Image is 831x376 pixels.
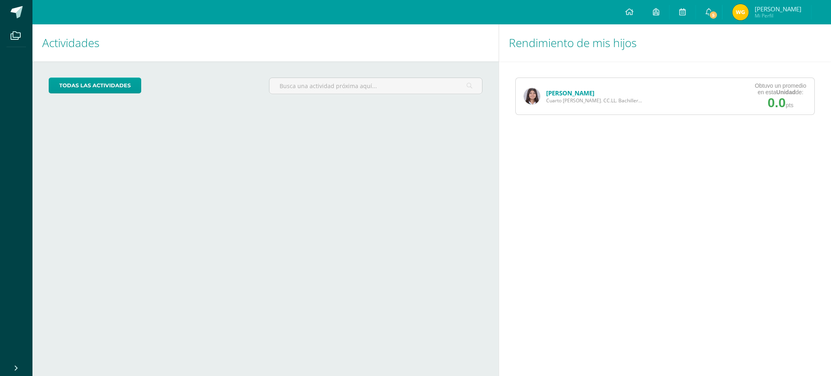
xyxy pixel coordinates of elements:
img: 46026be5d2733dbc437cbeb1e38f7dab.png [732,4,749,20]
span: 0.0 [768,95,786,110]
strong: Unidad [776,89,795,95]
a: todas las Actividades [49,78,141,93]
span: 5 [709,11,718,19]
span: [PERSON_NAME] [755,5,801,13]
h1: Rendimiento de mis hijos [509,24,821,61]
span: Cuarto [PERSON_NAME]. CC.LL. Bachillerato [546,97,644,104]
div: Obtuvo un promedio en esta de: [755,82,806,95]
span: Mi Perfil [755,12,801,19]
span: pts [786,102,793,108]
img: 49352ab9da461fda182ab8b2dc9563d1.png [524,88,540,104]
input: Busca una actividad próxima aquí... [269,78,482,94]
h1: Actividades [42,24,489,61]
a: [PERSON_NAME] [546,89,594,97]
